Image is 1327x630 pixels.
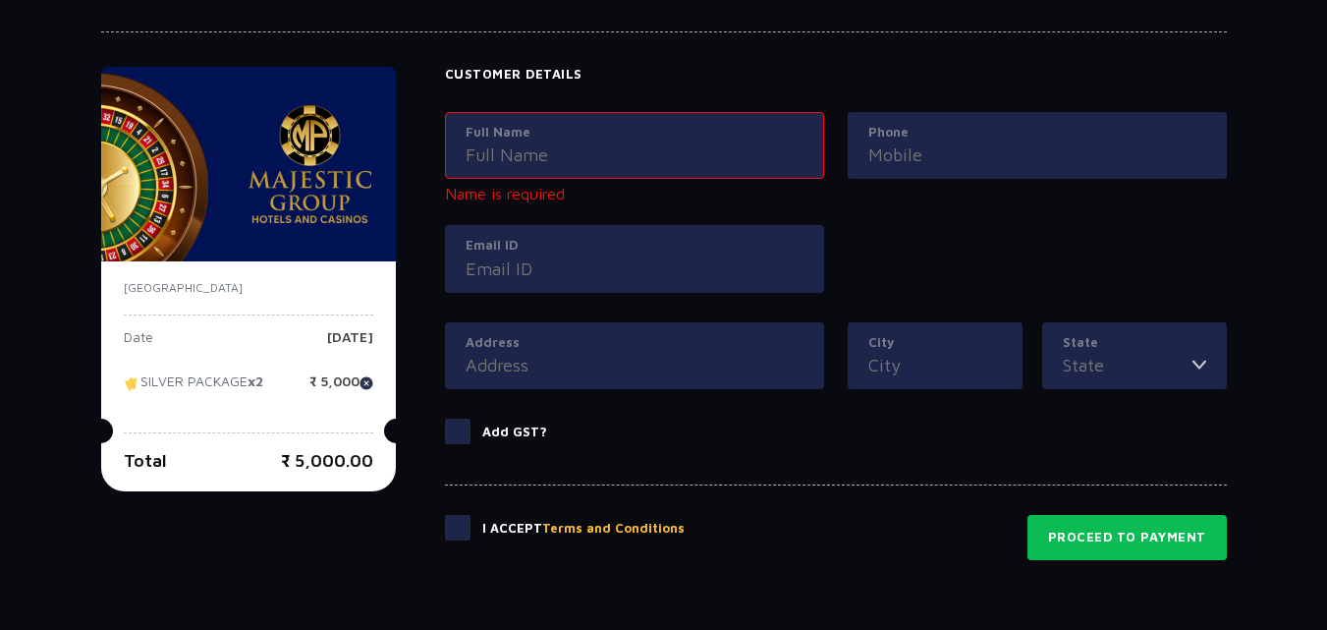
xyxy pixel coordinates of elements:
label: Address [466,333,803,353]
label: Full Name [466,123,803,143]
input: Mobile [868,142,1206,168]
p: [GEOGRAPHIC_DATA] [124,279,373,297]
input: Email ID [466,256,803,282]
input: State [1063,352,1192,378]
strong: x2 [248,373,263,390]
p: Name is required [445,182,824,205]
p: [DATE] [327,330,373,360]
p: Date [124,330,153,360]
img: toggler icon [1192,352,1206,378]
input: Address [466,352,803,378]
img: majesticPride-banner [101,67,396,261]
label: Phone [868,123,1206,143]
button: Terms and Conditions [542,519,685,539]
p: ₹ 5,000 [309,374,373,404]
label: State [1063,333,1206,353]
label: Email ID [466,236,803,256]
p: Add GST? [482,423,547,442]
h4: Customer Details [445,67,1227,83]
img: tikcet [124,374,140,392]
button: Proceed to Payment [1027,515,1227,560]
input: City [868,352,1002,378]
input: Full Name [466,142,803,168]
label: City [868,333,1002,353]
p: Total [124,447,167,474]
p: ₹ 5,000.00 [281,447,373,474]
p: SILVER PACKAGE [124,374,263,404]
p: I Accept [482,519,685,539]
